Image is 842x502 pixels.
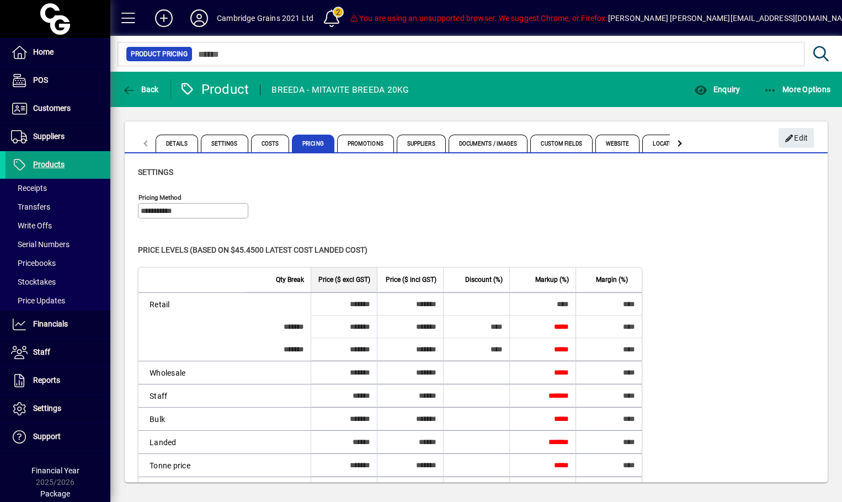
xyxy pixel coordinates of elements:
span: Price Updates [11,296,65,305]
span: Price ($ incl GST) [386,274,436,286]
span: Price levels (based on $45.4500 Latest cost landed cost) [138,245,367,254]
span: Details [156,135,198,152]
span: Staff [33,348,50,356]
td: Retail [138,292,244,316]
button: More Options [761,79,834,99]
a: Financials [6,311,110,338]
span: Enquiry [694,85,740,94]
span: You are using an unsupported browser. We suggest Chrome, or Firefox. [349,14,607,23]
span: Suppliers [397,135,446,152]
a: Serial Numbers [6,235,110,254]
button: Add [146,8,182,28]
span: Custom Fields [530,135,592,152]
a: Support [6,423,110,451]
a: Transfers [6,197,110,216]
app-page-header-button: Back [110,79,171,99]
div: BREEDA - MITAVITE BREEDA 20KG [271,81,409,99]
span: Stocktakes [11,277,56,286]
span: Back [122,85,159,94]
span: Write Offs [11,221,52,230]
a: Price Updates [6,291,110,310]
span: Settings [201,135,248,152]
span: More Options [764,85,831,94]
a: POS [6,67,110,94]
span: Financials [33,319,68,328]
td: Landed [138,430,244,453]
span: Locations [642,135,692,152]
span: Support [33,432,61,441]
button: Enquiry [691,79,743,99]
div: Product [179,81,249,98]
span: Documents / Images [449,135,528,152]
span: POS [33,76,48,84]
span: Qty Break [276,274,304,286]
span: Promotions [337,135,394,152]
td: Bulk [138,407,244,430]
a: Stocktakes [6,273,110,291]
span: Package [40,489,70,498]
span: Pricebooks [11,259,56,268]
span: Pricing [292,135,334,152]
td: Wholesale [138,361,244,384]
span: Settings [33,404,61,413]
span: Customers [33,104,71,113]
span: Price ($ excl GST) [318,274,370,286]
span: Receipts [11,184,47,193]
span: Suppliers [33,132,65,141]
a: Pricebooks [6,254,110,273]
span: Home [33,47,54,56]
span: Serial Numbers [11,240,70,249]
mat-label: Pricing method [138,194,182,201]
a: Staff [6,339,110,366]
span: Markup (%) [535,274,569,286]
a: Suppliers [6,123,110,151]
span: Transfers [11,202,50,211]
span: Financial Year [31,466,79,475]
td: Staff [138,384,244,407]
span: Website [595,135,640,152]
td: Tonne price [138,453,244,477]
span: Margin (%) [596,274,628,286]
a: Home [6,39,110,66]
a: Receipts [6,179,110,197]
span: Settings [138,168,173,177]
a: Settings [6,395,110,423]
span: Reports [33,376,60,384]
span: Product Pricing [131,49,188,60]
a: Write Offs [6,216,110,235]
a: Customers [6,95,110,122]
a: Reports [6,367,110,394]
span: Costs [251,135,290,152]
button: Profile [182,8,217,28]
span: Discount (%) [465,274,503,286]
button: Back [119,79,162,99]
div: Cambridge Grains 2021 Ltd [217,9,313,27]
td: BALCAIRN STOCKFEEDS [138,477,244,500]
button: Edit [779,128,814,148]
span: Edit [785,129,808,147]
span: Products [33,160,65,169]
